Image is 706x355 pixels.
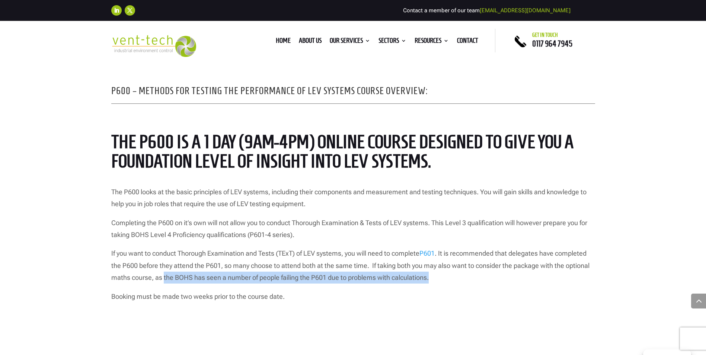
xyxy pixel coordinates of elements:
[276,38,291,46] a: Home
[415,38,449,46] a: Resources
[403,7,571,14] span: Contact a member of our team
[532,32,558,38] span: Get in touch
[111,247,595,290] p: If you want to conduct Thorough Examination and Tests (TExT) of LEV systems, you will need to com...
[111,131,574,172] span: The P600 is a 1 day (9am-4pm) ONLINE course designed to give you a foundation level of insight in...
[532,39,572,48] a: 0117 964 7945
[419,249,435,257] a: P601
[457,38,478,46] a: Contact
[330,38,370,46] a: Our Services
[111,186,595,217] p: The P600 looks at the basic principles of LEV systems, including their components and measurement...
[111,217,595,248] p: Completing the P600 on it’s own will not allow you to conduct Thorough Examination & Tests of LEV...
[378,38,406,46] a: Sectors
[299,38,322,46] a: About us
[480,7,571,14] a: [EMAIL_ADDRESS][DOMAIN_NAME]
[111,86,595,99] h2: P600 – Methods for Testing the Performance of LEV Systems Course Overview:
[111,5,122,16] a: Follow on LinkedIn
[111,35,197,57] img: 2023-09-27T08_35_16.549ZVENT-TECH---Clear-background
[111,291,595,303] p: Booking must be made two weeks prior to the course date.
[125,5,135,16] a: Follow on X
